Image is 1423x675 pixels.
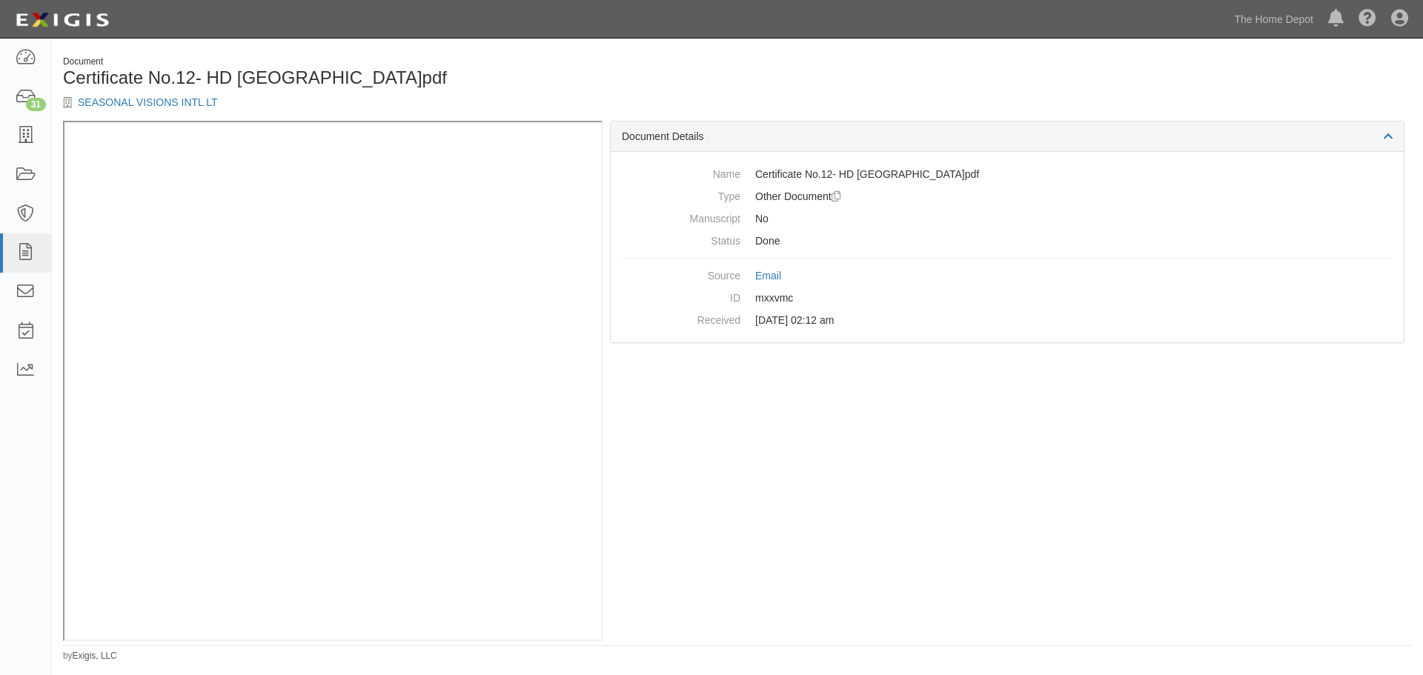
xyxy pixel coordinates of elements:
[78,96,218,108] a: SEASONAL VISIONS INTL LT
[611,122,1404,152] div: Document Details
[1227,4,1321,34] a: The Home Depot
[622,207,1393,230] dd: No
[11,7,113,33] img: logo-5460c22ac91f19d4615b14bd174203de0afe785f0fc80cf4dbbc73dc1793850b.png
[622,287,740,305] dt: ID
[622,163,1393,185] dd: Certificate No.12- HD [GEOGRAPHIC_DATA]pdf
[622,230,740,248] dt: Status
[63,650,117,662] small: by
[622,185,1393,207] dd: Other Document
[63,68,726,87] h1: Certificate No.12- HD [GEOGRAPHIC_DATA]pdf
[622,309,1393,331] dd: [DATE] 02:12 am
[622,207,740,226] dt: Manuscript
[622,265,740,283] dt: Source
[832,192,840,202] i: Duplicate
[73,651,117,661] a: Exigis, LLC
[1359,10,1376,28] i: Help Center - Complianz
[622,185,740,204] dt: Type
[755,270,781,282] a: Email
[26,98,46,111] div: 31
[622,163,740,182] dt: Name
[63,56,726,68] div: Document
[622,309,740,327] dt: Received
[622,287,1393,309] dd: mxxvmc
[622,230,1393,252] dd: Done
